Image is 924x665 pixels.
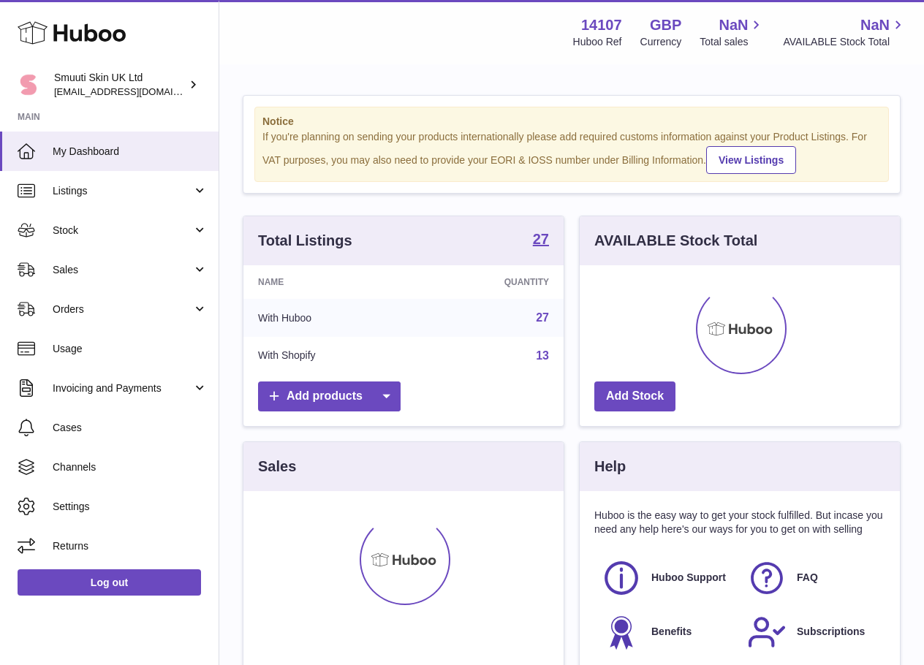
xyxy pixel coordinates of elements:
span: My Dashboard [53,145,208,159]
a: 27 [533,232,549,249]
span: Usage [53,342,208,356]
span: Settings [53,500,208,514]
div: Currency [640,35,682,49]
a: 27 [536,311,549,324]
span: Channels [53,460,208,474]
span: Stock [53,224,192,237]
a: Log out [18,569,201,596]
span: Total sales [700,35,765,49]
a: NaN AVAILABLE Stock Total [783,15,906,49]
span: Invoicing and Payments [53,381,192,395]
div: If you're planning on sending your products internationally please add required customs informati... [262,130,881,174]
h3: AVAILABLE Stock Total [594,231,757,251]
span: Returns [53,539,208,553]
img: internalAdmin-14107@internal.huboo.com [18,74,39,96]
span: NaN [719,15,748,35]
a: Subscriptions [747,612,878,652]
strong: 14107 [581,15,622,35]
span: Orders [53,303,192,316]
h3: Help [594,457,626,476]
div: Huboo Ref [573,35,622,49]
td: With Huboo [243,299,416,337]
h3: Total Listings [258,231,352,251]
span: FAQ [797,571,818,585]
span: [EMAIL_ADDRESS][DOMAIN_NAME] [54,85,215,97]
a: Add Stock [594,381,675,411]
strong: 27 [533,232,549,246]
a: 13 [536,349,549,362]
p: Huboo is the easy way to get your stock fulfilled. But incase you need any help here's our ways f... [594,509,885,536]
h3: Sales [258,457,296,476]
div: Smuuti Skin UK Ltd [54,71,186,99]
strong: GBP [650,15,681,35]
a: NaN Total sales [700,15,765,49]
span: AVAILABLE Stock Total [783,35,906,49]
a: View Listings [706,146,796,174]
a: Huboo Support [602,558,732,598]
a: FAQ [747,558,878,598]
span: Sales [53,263,192,277]
span: Subscriptions [797,625,865,639]
th: Name [243,265,416,299]
span: Huboo Support [651,571,726,585]
a: Add products [258,381,401,411]
span: NaN [860,15,890,35]
span: Listings [53,184,192,198]
th: Quantity [416,265,564,299]
strong: Notice [262,115,881,129]
span: Cases [53,421,208,435]
a: Benefits [602,612,732,652]
span: Benefits [651,625,692,639]
td: With Shopify [243,337,416,375]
